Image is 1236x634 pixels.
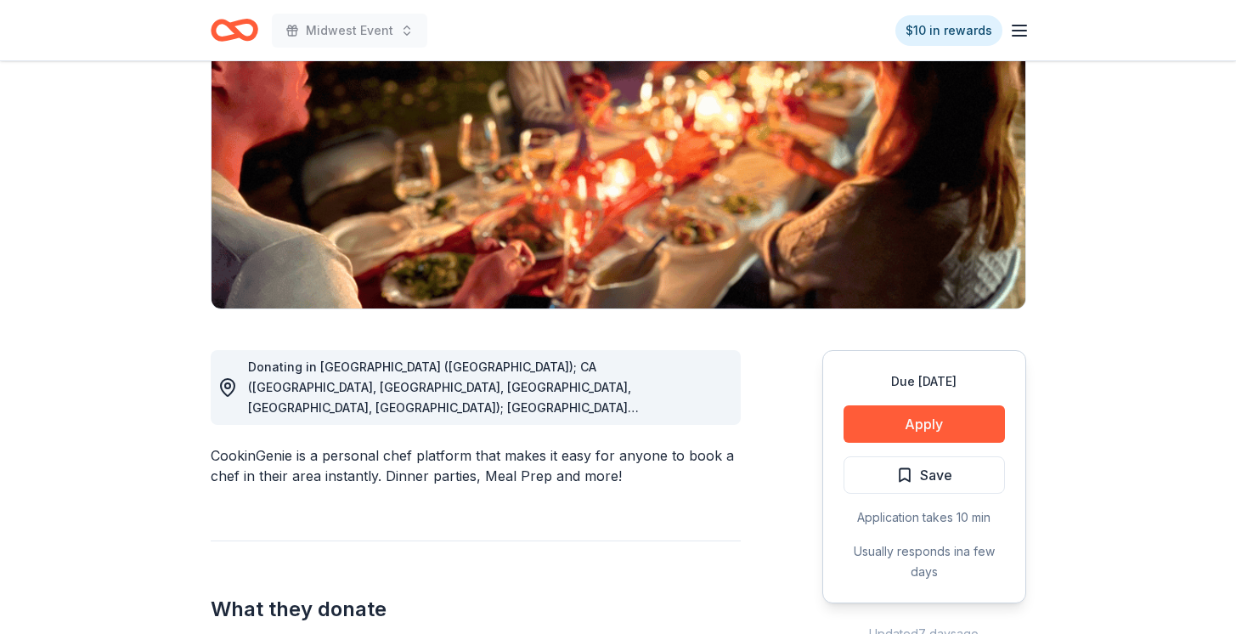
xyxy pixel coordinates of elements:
[844,405,1005,443] button: Apply
[211,596,741,623] h2: What they donate
[844,541,1005,582] div: Usually responds in a few days
[920,464,952,486] span: Save
[844,507,1005,528] div: Application takes 10 min
[211,445,741,486] div: CookinGenie is a personal chef platform that makes it easy for anyone to book a chef in their are...
[895,15,1002,46] a: $10 in rewards
[272,14,427,48] button: Midwest Event
[306,20,393,41] span: Midwest Event
[211,10,258,50] a: Home
[844,371,1005,392] div: Due [DATE]
[844,456,1005,494] button: Save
